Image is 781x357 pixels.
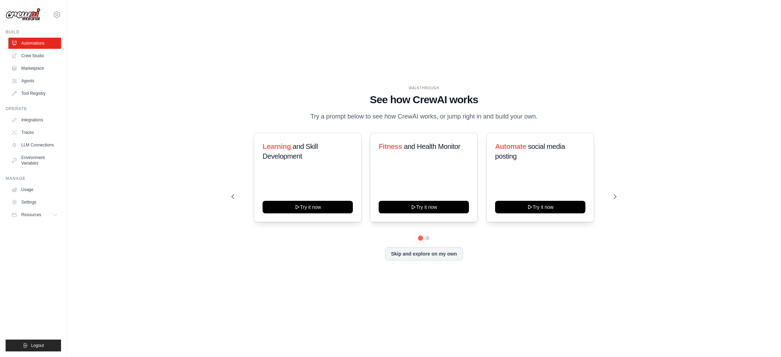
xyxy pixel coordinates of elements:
span: Learning [263,143,291,150]
a: Settings [8,197,61,208]
span: Logout [31,343,44,348]
span: Automate [495,143,526,150]
a: Tool Registry [8,88,61,99]
a: Automations [8,38,61,49]
a: Agents [8,75,61,86]
a: Traces [8,127,61,138]
img: Logo [6,8,40,21]
button: Try it now [263,201,353,213]
a: Marketplace [8,63,61,74]
button: Try it now [379,201,469,213]
a: Environment Variables [8,152,61,169]
span: and Health Monitor [404,143,461,150]
a: LLM Connections [8,139,61,151]
div: Build [6,29,61,35]
div: Operate [6,106,61,112]
h1: See how CrewAI works [232,93,616,106]
span: Resources [21,212,41,218]
button: Try it now [495,201,585,213]
span: Fitness [379,143,402,150]
button: Resources [8,209,61,220]
div: WALKTHROUGH [232,85,616,91]
a: Usage [8,184,61,195]
div: Manage [6,176,61,181]
a: Crew Studio [8,50,61,61]
button: Skip and explore on my own [385,247,463,260]
a: Integrations [8,114,61,126]
button: Logout [6,340,61,351]
span: social media posting [495,143,565,160]
p: Try a prompt below to see how CrewAI works, or jump right in and build your own. [307,112,541,122]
